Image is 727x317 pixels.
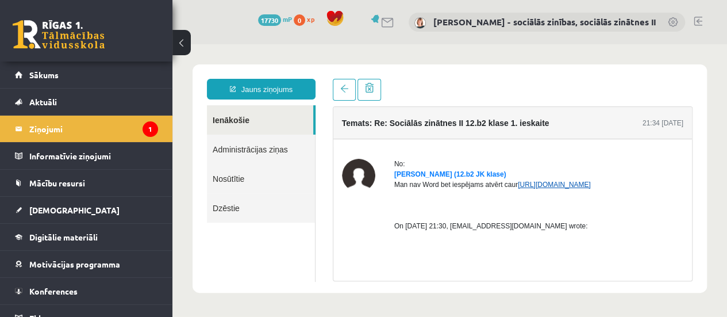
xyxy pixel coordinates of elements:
[34,90,143,120] a: Administrācijas ziņas
[29,178,85,188] span: Mācību resursi
[170,114,203,148] img: Sigita Onufrijeva
[15,116,158,142] a: Ziņojumi1
[34,61,141,90] a: Ienākošie
[34,149,143,178] a: Dzēstie
[29,97,57,107] span: Aktuāli
[222,126,334,134] a: [PERSON_NAME] (12.b2 JK klase)
[222,114,511,125] div: No:
[29,259,120,269] span: Motivācijas programma
[345,136,418,144] a: [URL][DOMAIN_NAME]
[258,14,292,24] a: 17730 mP
[307,14,314,24] span: xp
[15,143,158,169] a: Informatīvie ziņojumi
[15,89,158,115] a: Aktuāli
[34,120,143,149] a: Nosūtītie
[29,232,98,242] span: Digitālie materiāli
[222,177,511,187] div: On [DATE] 21:30, [EMAIL_ADDRESS][DOMAIN_NAME] wrote:
[15,62,158,88] a: Sākums
[294,14,320,24] a: 0 xp
[170,74,377,83] h4: Temats: Re: Sociālās zinātnes II 12.b2 klase 1. ieskaite
[29,205,120,215] span: [DEMOGRAPHIC_DATA]
[433,16,656,28] a: [PERSON_NAME] - sociālās zinības, sociālās zinātnes II
[29,70,59,80] span: Sākums
[15,278,158,304] a: Konferences
[15,224,158,250] a: Digitālie materiāli
[470,74,511,84] div: 21:34 [DATE]
[258,14,281,26] span: 17730
[294,14,305,26] span: 0
[143,121,158,137] i: 1
[34,35,143,55] a: Jauns ziņojums
[15,170,158,196] a: Mācību resursi
[29,116,158,142] legend: Ziņojumi
[283,14,292,24] span: mP
[15,197,158,223] a: [DEMOGRAPHIC_DATA]
[414,17,426,29] img: Anita Jozus - sociālās zinības, sociālās zinātnes II
[13,20,105,49] a: Rīgas 1. Tālmācības vidusskola
[15,251,158,277] a: Motivācijas programma
[29,143,158,169] legend: Informatīvie ziņojumi
[29,286,78,296] span: Konferences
